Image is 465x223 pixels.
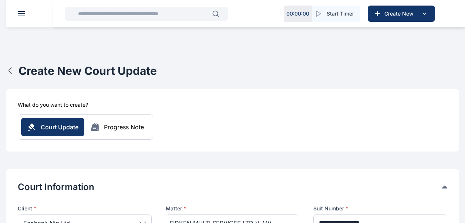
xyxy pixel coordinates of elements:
label: Suit Number [313,205,447,212]
h1: Create New Court Update [18,64,157,77]
p: 00 : 00 : 00 [286,10,309,17]
div: Progress Note [104,123,144,132]
button: Court Update [21,118,84,136]
div: Court Information [18,181,447,193]
button: Court Information [18,181,442,193]
span: Court Update [41,123,78,132]
p: Client [18,205,152,212]
span: Matter [166,205,186,212]
span: Create New [381,10,420,17]
button: Progress Note [84,123,150,132]
button: Start Timer [312,6,360,22]
button: Create New [368,6,435,22]
h5: What do you want to create? [18,101,88,109]
span: Start Timer [327,10,354,17]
